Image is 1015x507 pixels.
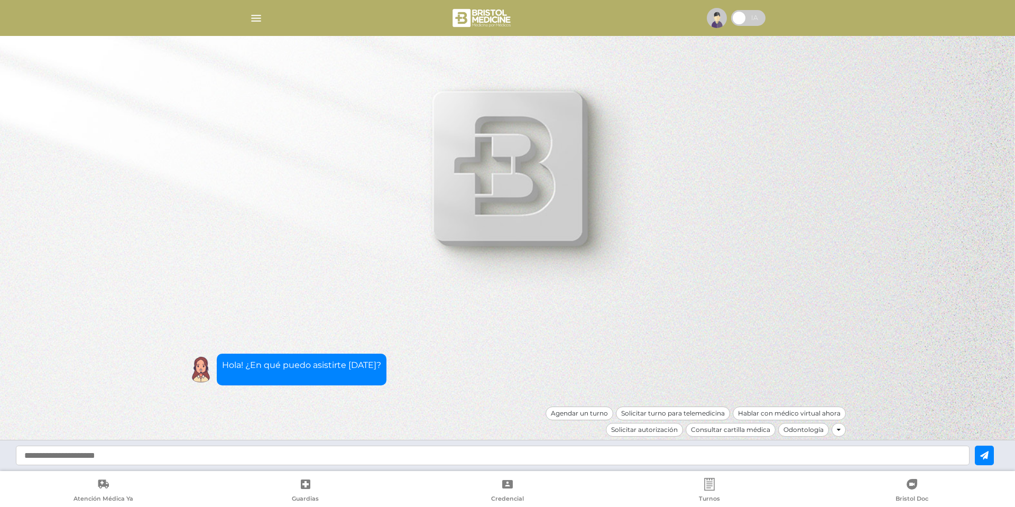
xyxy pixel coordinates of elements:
a: Bristol Doc [811,478,1013,505]
img: profile-placeholder.svg [707,8,727,28]
span: Credencial [491,495,524,504]
img: Cober_menu-lines-white.svg [250,12,263,25]
a: Atención Médica Ya [2,478,204,505]
div: Consultar cartilla médica [686,423,776,437]
div: Solicitar autorización [606,423,683,437]
div: Hablar con médico virtual ahora [733,407,846,420]
span: Turnos [699,495,720,504]
div: Solicitar turno para telemedicina [616,407,730,420]
a: Turnos [608,478,810,505]
span: Bristol Doc [896,495,928,504]
div: Agendar un turno [546,407,613,420]
p: Hola! ¿En qué puedo asistirte [DATE]? [222,359,381,372]
div: Odontología [778,423,829,437]
a: Guardias [204,478,406,505]
span: Guardias [292,495,319,504]
a: Credencial [407,478,608,505]
span: Atención Médica Ya [73,495,133,504]
img: Cober IA [188,356,214,383]
img: bristol-medicine-blanco.png [451,5,514,31]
